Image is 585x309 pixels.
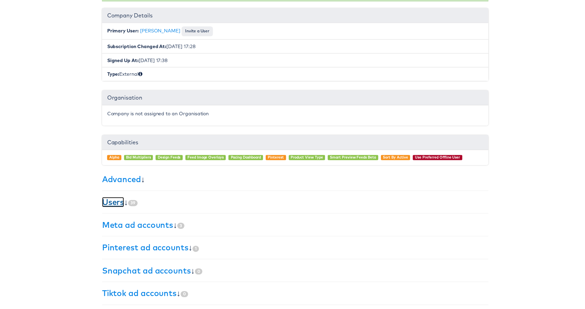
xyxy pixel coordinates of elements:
a: Pinterest ad accounts [100,244,187,254]
a: Product View Type [291,156,323,161]
div: Organisation [100,91,490,106]
a: Design Feeds [156,156,179,161]
h3: ↓ [100,291,490,300]
a: Users [100,198,123,209]
a: Use Preferred Offline User [416,156,461,161]
a: Pinterest [267,156,283,161]
a: Sort By Active [384,156,409,161]
span: 1 [192,248,198,254]
a: [PERSON_NAME] [139,28,179,34]
b: Subscription Changed At: [106,44,165,50]
span: 39 [127,202,136,208]
h3: ↓ [100,245,490,254]
b: Type: [106,72,118,78]
li: [DATE] 17:38 [100,54,490,68]
p: Company is not assigned to an Organisation [106,111,485,118]
h3: ↓ [100,199,490,208]
a: Pacing Dashboard [230,156,261,161]
a: Smart Preview Feeds Beta [330,156,376,161]
a: Feed Image Overlays [186,156,223,161]
li: External [100,68,490,82]
a: Tiktok ad accounts [100,290,176,300]
div: Company Details [100,8,490,23]
a: Bid Multipliers [125,156,150,161]
a: Alpha [108,156,117,161]
span: Internal (staff) or External (client) [137,72,141,78]
button: Invite a User [181,27,212,36]
div: Capabilities [100,136,490,151]
span: 0 [180,293,187,299]
a: Snapchat ad accounts [100,267,190,278]
h3: ↓ [100,176,490,185]
a: Meta ad accounts [100,221,172,232]
a: Advanced [100,175,140,186]
li: [DATE] 17:28 [100,40,490,54]
b: Primary User: [106,28,137,34]
span: 3 [176,224,183,231]
span: 0 [194,270,201,277]
b: Signed Up At: [106,58,137,64]
h3: ↓ [100,268,490,277]
h3: ↓ [100,222,490,231]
